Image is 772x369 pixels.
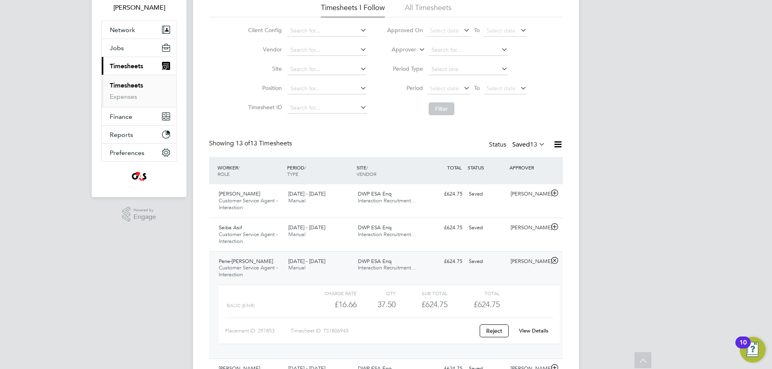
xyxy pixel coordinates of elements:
span: / [238,164,240,171]
div: WORKER [216,160,285,181]
span: Interaction Recruitment… [358,264,416,271]
span: DWP ESA Enq [358,224,392,231]
label: Site [246,65,282,72]
div: £624.75 [396,298,448,311]
span: Select date [430,85,459,92]
span: Select date [430,27,459,34]
span: Select date [487,27,515,34]
span: Engage [133,214,156,220]
a: Go to home page [101,170,177,183]
div: Saved [466,221,507,234]
label: Client Config [246,27,282,34]
button: Jobs [102,39,177,57]
div: [PERSON_NAME] [507,188,549,201]
input: Select one [429,64,508,75]
div: [PERSON_NAME] [507,255,549,268]
input: Search for... [287,25,367,37]
span: / [366,164,368,171]
span: Timesheets [110,62,143,70]
span: / [304,164,306,171]
span: DWP ESA Enq [358,258,392,265]
button: Filter [429,102,454,115]
label: Approved On [387,27,423,34]
span: [DATE] - [DATE] [288,258,325,265]
div: PERIOD [285,160,355,181]
span: TYPE [287,171,298,177]
span: Reports [110,131,133,139]
span: Preferences [110,149,144,157]
a: Timesheets [110,82,143,89]
label: Position [246,84,282,92]
button: Timesheets [102,57,177,75]
span: Manual [288,231,306,238]
div: Saved [466,188,507,201]
span: Powered by [133,207,156,214]
div: £16.66 [305,298,357,311]
div: Timesheets [102,75,177,107]
button: Network [102,21,177,39]
div: Sub Total [396,288,448,298]
span: 13 of [236,139,250,147]
button: Preferences [102,144,177,161]
div: £624.75 [424,255,466,268]
span: 13 Timesheets [236,139,292,147]
button: Finance [102,108,177,125]
span: Customer Service Agent - Interaction [219,231,278,245]
button: Reject [480,324,509,337]
div: [PERSON_NAME] [507,221,549,234]
input: Search for... [287,102,367,114]
li: All Timesheets [405,3,452,17]
label: Approver [380,46,416,54]
div: Saved [466,255,507,268]
span: [DATE] - [DATE] [288,224,325,231]
span: £624.75 [474,300,500,309]
span: Perie-[PERSON_NAME] [219,258,273,265]
span: basic (£/HR) [227,303,255,308]
a: View Details [519,327,548,334]
div: Timesheet ID: TS1806945 [291,324,474,337]
div: QTY [357,288,396,298]
span: Interaction Recruitment… [358,197,416,204]
div: 10 [739,342,747,353]
div: Charge rate [305,288,357,298]
span: Interaction Recruitment… [358,231,416,238]
label: Timesheet ID [246,104,282,111]
div: Placement ID: 297853 [225,324,291,337]
span: To [472,25,482,35]
span: Finance [110,113,132,120]
div: APPROVER [507,160,549,175]
span: [DATE] - [DATE] [288,190,325,197]
span: 13 [530,141,537,149]
li: Timesheets I Follow [321,3,385,17]
button: Open Resource Center, 10 new notifications [740,337,766,363]
button: Reports [102,126,177,143]
span: Manual [288,264,306,271]
label: Period [387,84,423,92]
span: Jobs [110,44,124,52]
div: Status [489,139,547,151]
span: DWP ESA Enq [358,190,392,197]
span: Customer Service Agent - Interaction [219,197,278,211]
span: Manual [288,197,306,204]
input: Search for... [287,64,367,75]
span: TOTAL [447,164,462,171]
span: [PERSON_NAME] [219,190,260,197]
label: Saved [512,141,545,149]
div: 37.50 [357,298,396,311]
span: Saiba Asif [219,224,242,231]
span: ROLE [218,171,230,177]
span: Select date [487,85,515,92]
span: Network [110,26,135,34]
img: g4s4-logo-retina.png [129,170,149,183]
div: Total [448,288,499,298]
div: £624.75 [424,221,466,234]
div: £624.75 [424,188,466,201]
input: Search for... [287,83,367,94]
a: Expenses [110,93,137,100]
label: Period Type [387,65,423,72]
div: STATUS [466,160,507,175]
span: To [472,83,482,93]
input: Search for... [287,45,367,56]
a: Powered byEngage [122,207,156,222]
div: Showing [209,139,294,148]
